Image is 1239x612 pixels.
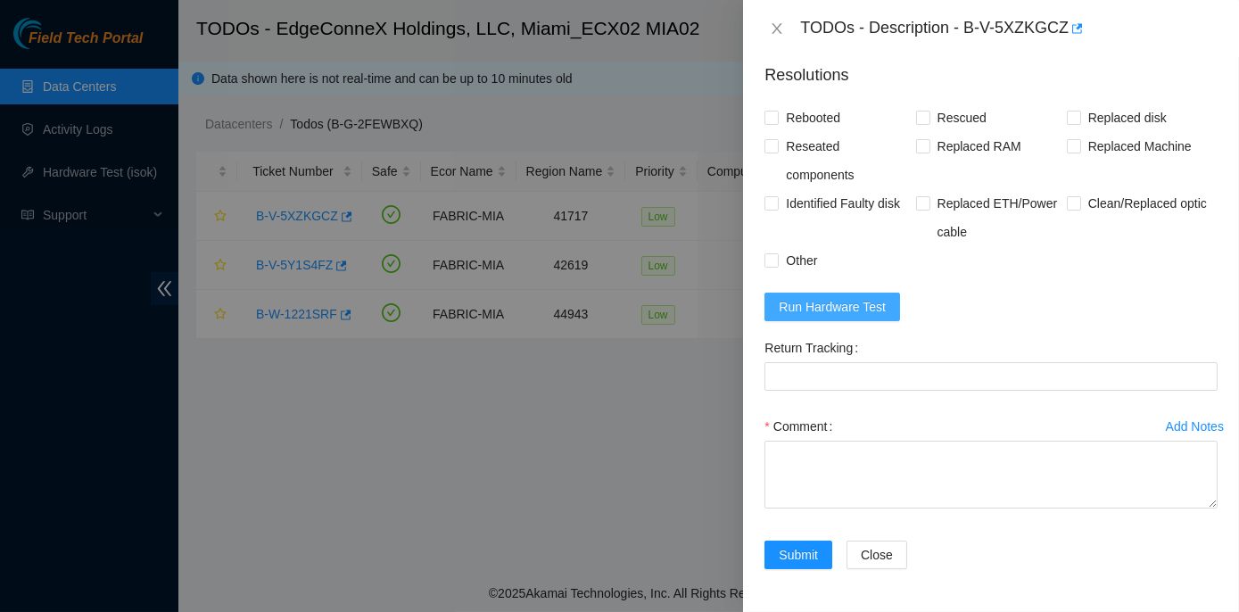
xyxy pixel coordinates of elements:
[764,293,900,321] button: Run Hardware Test
[1165,412,1225,441] button: Add Notes
[764,49,1218,87] p: Resolutions
[770,21,784,36] span: close
[779,103,847,132] span: Rebooted
[861,545,893,565] span: Close
[930,189,1067,246] span: Replaced ETH/Power cable
[764,441,1218,509] textarea: Comment
[779,545,818,565] span: Submit
[1081,103,1174,132] span: Replaced disk
[779,297,886,317] span: Run Hardware Test
[779,132,915,189] span: Reseated components
[930,132,1028,161] span: Replaced RAM
[847,541,907,569] button: Close
[764,541,832,569] button: Submit
[1081,132,1199,161] span: Replaced Machine
[800,14,1218,43] div: TODOs - Description - B-V-5XZKGCZ
[764,21,789,37] button: Close
[779,246,824,275] span: Other
[764,362,1218,391] input: Return Tracking
[764,412,839,441] label: Comment
[1166,420,1224,433] div: Add Notes
[779,189,907,218] span: Identified Faulty disk
[930,103,994,132] span: Rescued
[764,334,865,362] label: Return Tracking
[1081,189,1214,218] span: Clean/Replaced optic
